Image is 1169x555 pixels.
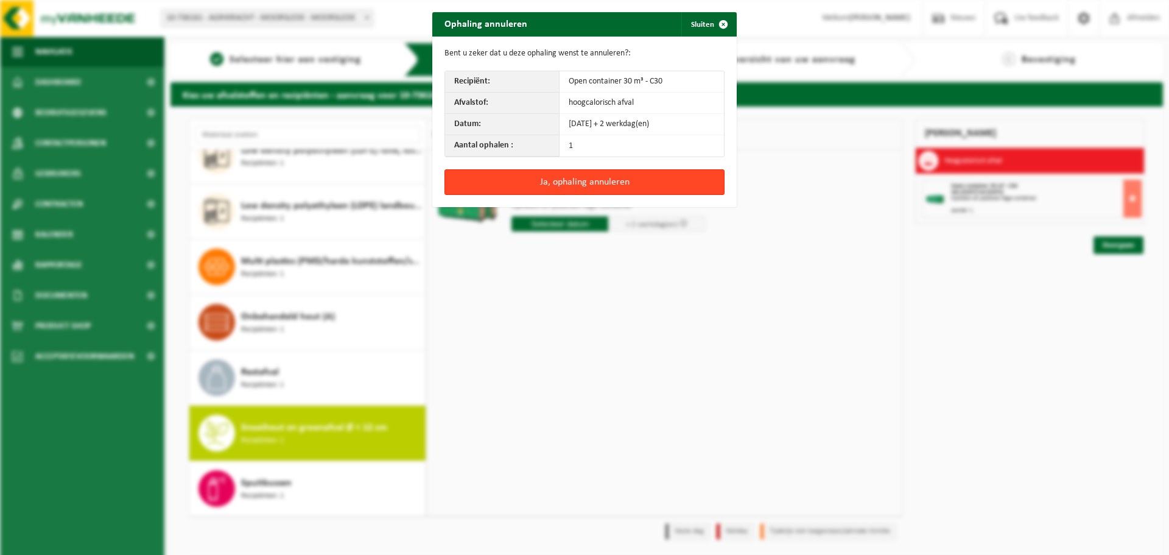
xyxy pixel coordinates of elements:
[560,71,724,93] td: Open container 30 m³ - C30
[560,135,724,157] td: 1
[681,12,735,37] button: Sluiten
[445,114,560,135] th: Datum:
[444,49,725,58] p: Bent u zeker dat u deze ophaling wenst te annuleren?:
[445,93,560,114] th: Afvalstof:
[445,135,560,157] th: Aantal ophalen :
[445,71,560,93] th: Recipiënt:
[432,12,539,35] h2: Ophaling annuleren
[560,93,724,114] td: hoogcalorisch afval
[560,114,724,135] td: [DATE] + 2 werkdag(en)
[444,169,725,195] button: Ja, ophaling annuleren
